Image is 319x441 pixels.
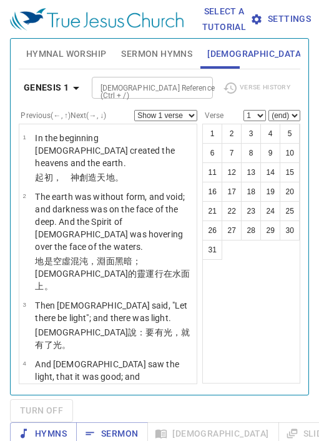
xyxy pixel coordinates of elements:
[35,256,190,291] wh8415: 面
[260,124,280,144] button: 4
[35,256,190,291] wh6440: 黑暗
[115,172,124,182] wh776: 。
[241,143,261,163] button: 8
[24,80,69,96] b: Genesis 1
[19,76,89,99] button: Genesis 1
[5,35,220,79] div: TJC San Jose Youth Prayer
[35,255,193,292] p: 地
[35,256,190,291] wh922: ，淵
[26,46,107,62] span: Hymnal Worship
[260,201,280,221] button: 24
[241,124,261,144] button: 3
[222,124,242,144] button: 2
[97,172,123,182] wh1254: 天
[280,201,300,221] button: 25
[35,256,190,291] wh1961: 空虛
[22,360,26,367] span: 4
[35,132,193,169] p: In the beginning [DEMOGRAPHIC_DATA] created the heavens and the earth.
[21,112,106,119] label: Previous (←, ↑) Next (→, ↓)
[35,256,190,291] wh2822: ； [DEMOGRAPHIC_DATA]
[22,301,26,308] span: 3
[280,162,300,182] button: 15
[35,256,190,291] wh776: 是
[35,358,193,408] p: And [DEMOGRAPHIC_DATA] saw the light, that it was good; and [DEMOGRAPHIC_DATA] divided the light ...
[222,201,242,221] button: 22
[280,124,300,144] button: 5
[222,162,242,182] button: 12
[35,256,190,291] wh8414: 混沌
[202,220,222,240] button: 26
[35,299,193,324] p: Then [DEMOGRAPHIC_DATA] said, "Let there be light"; and there was light.
[121,46,192,62] span: Sermon Hymns
[280,220,300,240] button: 30
[202,201,222,221] button: 21
[260,143,280,163] button: 9
[53,172,124,182] wh7225: ， 神
[260,7,304,31] button: Settings
[202,240,222,260] button: 31
[202,124,222,144] button: 1
[199,4,250,34] span: Select a tutorial
[241,201,261,221] button: 23
[35,171,193,184] p: 起初
[22,134,26,141] span: 1
[241,182,261,202] button: 18
[106,172,124,182] wh8064: 地
[96,81,189,95] input: Type Bible Reference
[280,182,300,202] button: 20
[222,182,242,202] button: 17
[35,191,193,253] p: The earth was without form, and void; and darkness was on the face of the deep. And the Spirit of...
[62,340,71,350] wh216: 。
[44,281,53,291] wh5921: 。
[222,220,242,240] button: 27
[202,112,223,119] label: Verse
[280,143,300,163] button: 10
[241,220,261,240] button: 28
[260,182,280,202] button: 19
[202,143,222,163] button: 6
[202,182,222,202] button: 16
[22,192,26,199] span: 2
[35,281,52,291] wh6440: 上
[79,172,124,182] wh430: 創造
[207,46,303,62] span: [DEMOGRAPHIC_DATA]
[202,162,222,182] button: 11
[265,11,299,27] span: Settings
[260,220,280,240] button: 29
[10,8,184,31] img: True Jesus Church
[260,162,280,182] button: 14
[222,143,242,163] button: 7
[241,162,261,182] button: 13
[35,326,193,351] p: [DEMOGRAPHIC_DATA]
